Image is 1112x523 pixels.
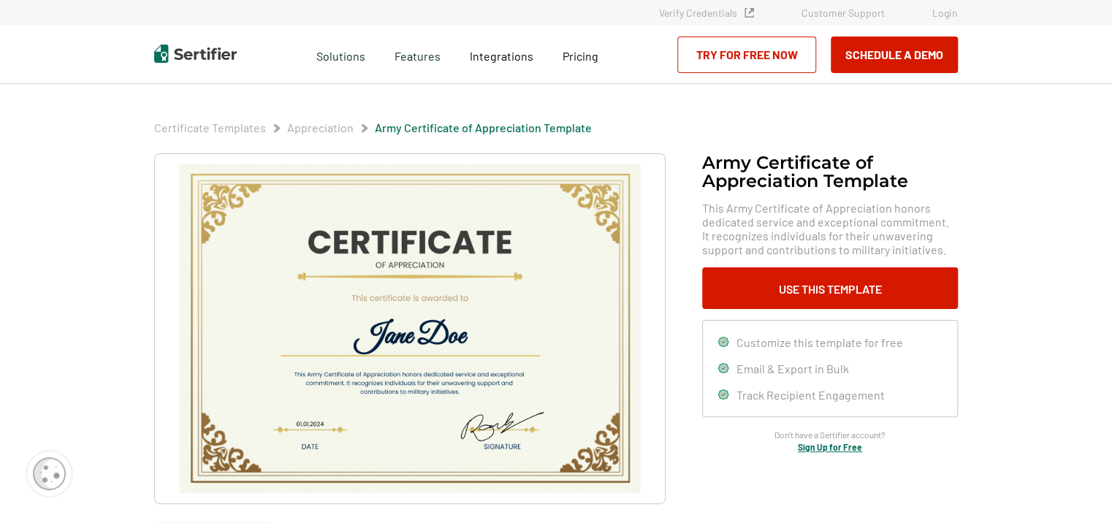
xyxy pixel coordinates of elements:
button: Schedule a Demo [831,37,958,73]
span: Don’t have a Sertifier account? [774,428,886,442]
a: Login [932,7,958,19]
span: Pricing [563,49,598,63]
span: Integrations [470,49,533,63]
a: Integrations [470,45,533,64]
a: Appreciation [287,121,354,134]
span: Customize this template for free [736,335,903,349]
img: Cookie Popup Icon [33,457,66,490]
span: Certificate Templates [154,121,266,135]
iframe: Chat Widget [1039,453,1112,523]
span: This Army Certificate of Appreciation honors dedicated service and exceptional commitment. It rec... [702,201,958,256]
h1: Army Certificate of Appreciation​ Template [702,153,958,190]
a: Verify Credentials [659,7,754,19]
a: Try for Free Now [677,37,816,73]
span: Army Certificate of Appreciation​ Template [375,121,592,135]
a: Army Certificate of Appreciation​ Template [375,121,592,134]
img: Sertifier | Digital Credentialing Platform [154,45,237,63]
span: Appreciation [287,121,354,135]
a: Pricing [563,45,598,64]
span: Track Recipient Engagement [736,388,885,402]
span: Solutions [316,45,365,64]
img: Army Certificate of Appreciation​ Template [178,164,642,493]
div: Breadcrumb [154,121,592,135]
span: Email & Export in Bulk [736,362,849,375]
img: Verified [744,8,754,18]
a: Certificate Templates [154,121,266,134]
a: Customer Support [801,7,885,19]
span: Features [395,45,441,64]
a: Sign Up for Free [798,442,862,452]
button: Use This Template [702,267,958,309]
